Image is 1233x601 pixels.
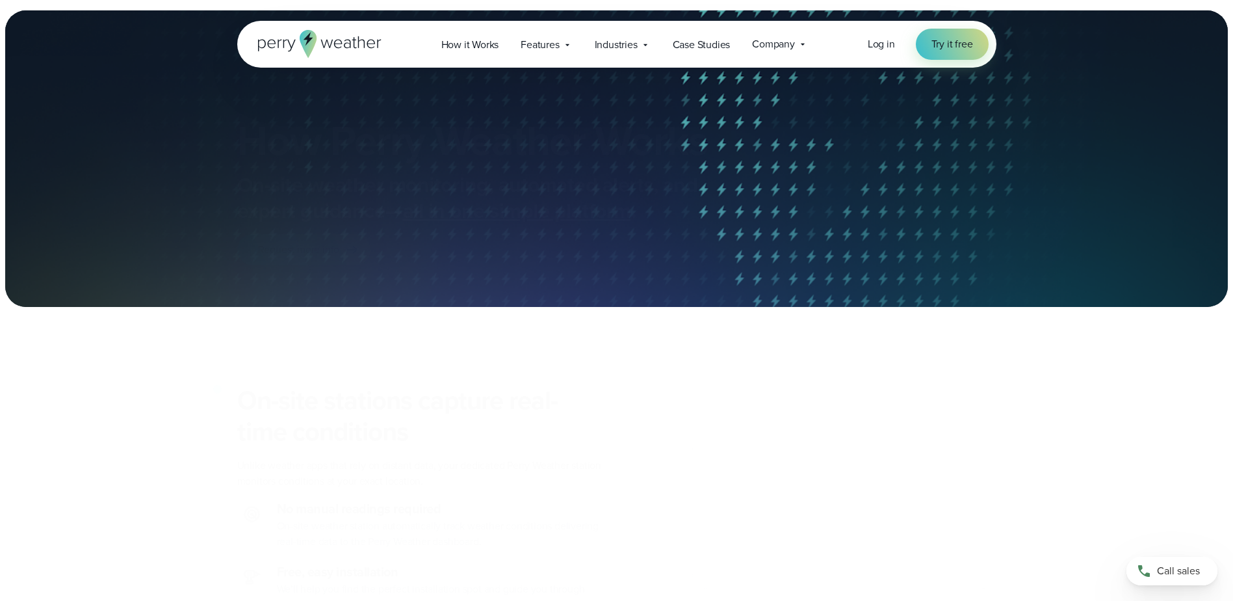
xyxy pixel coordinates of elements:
[1157,563,1200,579] span: Call sales
[931,36,973,52] span: Try it free
[441,37,499,53] span: How it Works
[430,31,510,58] a: How it Works
[521,37,559,53] span: Features
[662,31,742,58] a: Case Studies
[1126,557,1217,585] a: Call sales
[752,36,795,52] span: Company
[868,36,895,52] a: Log in
[916,29,989,60] a: Try it free
[673,37,731,53] span: Case Studies
[595,37,638,53] span: Industries
[868,36,895,51] span: Log in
